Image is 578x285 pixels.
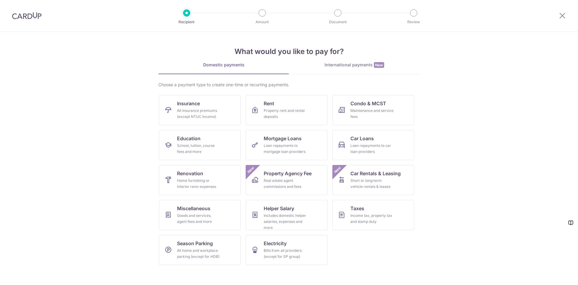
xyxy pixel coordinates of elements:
[177,100,200,107] span: Insurance
[264,100,274,107] span: Rent
[246,165,256,175] span: New
[158,46,420,57] h4: What would you like to pay for?
[177,240,213,247] span: Season Parking
[158,62,289,68] div: Domestic payments
[264,170,312,177] span: Property Agency Fee
[246,165,328,195] a: Property Agency FeeReal estate agent commissions and feesNew
[177,170,203,177] span: Renovation
[539,267,572,282] iframe: Opens a widget where you can find more information
[333,165,343,175] span: New
[246,130,328,160] a: Mortgage LoansLoan repayments to mortgage loan providers
[246,95,328,125] a: RentProperty rent and rental deposits
[332,130,414,160] a: Car LoansLoan repayments to car loan providers
[177,205,210,212] span: Miscellaneous
[158,82,420,88] div: Choose a payment type to create one-time or recurring payments.
[350,170,401,177] span: Car Rentals & Leasing
[240,19,284,25] p: Amount
[177,178,220,190] div: Home furnishing or interior reno-expenses
[177,213,220,225] div: Goods and services, agent fees and more
[177,135,200,142] span: Education
[264,143,307,155] div: Loan repayments to mortgage loan providers
[177,143,220,155] div: School, tuition, course fees and more
[315,19,360,25] p: Document
[350,143,394,155] div: Loan repayments to car loan providers
[159,235,241,265] a: Season ParkingAll home and workplace parking (except for HDB)
[350,178,394,190] div: Short or long‑term vehicle rentals & leases
[159,95,241,125] a: InsuranceAll insurance premiums (except NTUC Income)
[246,235,328,265] a: ElectricityBills from all providers (except for SP group)
[391,19,436,25] p: Review
[350,213,394,225] div: Income tax, property tax and stamp duty
[264,178,307,190] div: Real estate agent commissions and fees
[350,100,386,107] span: Condo & MCST
[264,135,302,142] span: Mortgage Loans
[164,19,209,25] p: Recipient
[332,200,414,230] a: TaxesIncome tax, property tax and stamp duty
[374,62,384,68] span: New
[159,165,241,195] a: RenovationHome furnishing or interior reno-expenses
[264,108,307,120] div: Property rent and rental deposits
[12,12,42,19] img: CardUp
[350,108,394,120] div: Maintenance and service fees
[177,248,220,260] div: All home and workplace parking (except for HDB)
[350,205,364,212] span: Taxes
[289,62,420,68] div: International payments
[159,200,241,230] a: MiscellaneousGoods and services, agent fees and more
[177,108,220,120] div: All insurance premiums (except NTUC Income)
[332,165,414,195] a: Car Rentals & LeasingShort or long‑term vehicle rentals & leasesNew
[350,135,374,142] span: Car Loans
[159,130,241,160] a: EducationSchool, tuition, course fees and more
[264,205,294,212] span: Helper Salary
[264,248,307,260] div: Bills from all providers (except for SP group)
[246,200,328,230] a: Helper SalaryIncludes domestic helper salaries, expenses and more
[264,240,287,247] span: Electricity
[332,95,414,125] a: Condo & MCSTMaintenance and service fees
[264,213,307,231] div: Includes domestic helper salaries, expenses and more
